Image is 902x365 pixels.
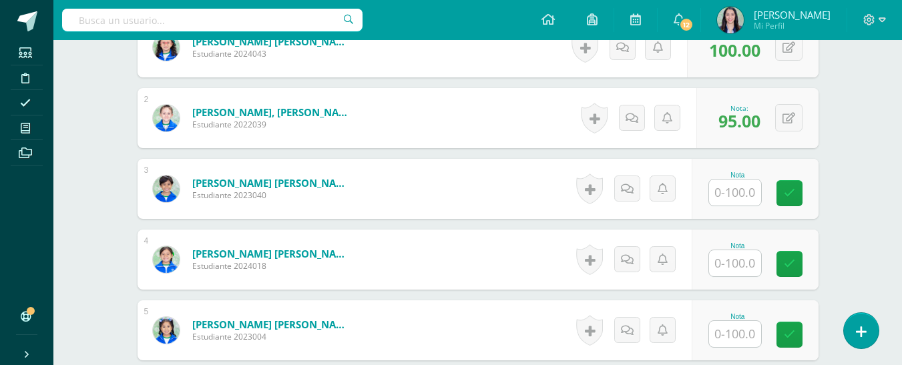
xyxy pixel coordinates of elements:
[708,313,767,320] div: Nota
[679,17,694,32] span: 12
[718,103,760,113] div: Nota:
[153,34,180,61] img: e0243b5d55f202c971b48dd188c4b50f.png
[709,39,760,61] span: 100.00
[153,317,180,344] img: 25ef5d6d09a28557696749d1510ca5bd.png
[192,331,353,342] span: Estudiante 2023004
[192,247,353,260] a: [PERSON_NAME] [PERSON_NAME]
[192,318,353,331] a: [PERSON_NAME] [PERSON_NAME]
[754,20,831,31] span: Mi Perfil
[192,35,353,48] a: [PERSON_NAME] [PERSON_NAME]
[708,242,767,250] div: Nota
[709,179,761,206] input: 0-100.0
[754,8,831,21] span: [PERSON_NAME]
[192,119,353,130] span: Estudiante 2022039
[192,190,353,201] span: Estudiante 2023040
[192,105,353,119] a: [PERSON_NAME], [PERSON_NAME]
[192,176,353,190] a: [PERSON_NAME] [PERSON_NAME]
[62,9,363,31] input: Busca un usuario...
[153,246,180,273] img: fcb65c5b0ddb6dc4a2430450f6c4b9a3.png
[192,48,353,59] span: Estudiante 2024043
[153,175,180,202] img: 52cff02bacbcca7b082237d468086b81.png
[192,260,353,272] span: Estudiante 2024018
[153,105,180,131] img: 665af69aceef34843d4de8679e9f8ed2.png
[709,321,761,347] input: 0-100.0
[708,171,767,179] div: Nota
[709,250,761,276] input: 0-100.0
[717,7,744,33] img: ee2127f7a835e2b0789db52adf15a0f3.png
[718,109,760,132] span: 95.00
